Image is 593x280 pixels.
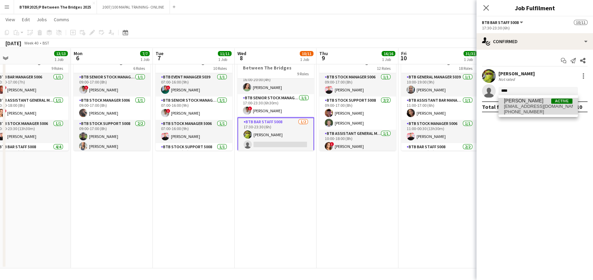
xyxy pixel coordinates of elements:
[319,130,396,153] app-card-role: BTB Assistant General Manager 50061/110:00-18:00 (8h)![PERSON_NAME]
[34,15,50,24] a: Jobs
[23,40,40,46] span: Week 40
[97,0,170,14] button: 2007/100 MAPAL TRAINING- ONLINE
[14,0,97,14] button: BTBR2025/P Between The Bridges 2025
[3,15,18,24] a: View
[401,120,478,143] app-card-role: BTB Stock Manager 50061/111:00-00:30 (13h30m)[PERSON_NAME]
[237,117,314,152] app-card-role: BTB Bar Staff 50081/217:30-23:30 (6h)[PERSON_NAME]
[498,77,516,82] div: Not rated
[5,40,21,47] div: [DATE]
[237,65,314,71] h3: Between The Bridges
[498,71,535,77] div: [PERSON_NAME]
[319,97,396,130] app-card-role: BTB Stock support 50082/209:00-17:00 (8h)[PERSON_NAME][PERSON_NAME]
[237,94,314,117] app-card-role: BTB Senior Stock Manager 50061/117:00-23:30 (6h30m)![PERSON_NAME]
[51,66,63,71] span: 9 Roles
[401,73,478,97] app-card-role: BTB General Manager 50391/110:00-19:00 (9h)[PERSON_NAME]
[37,16,47,23] span: Jobs
[156,143,232,166] app-card-role: BTB Stock support 50081/107:00-16:00 (9h)
[504,109,572,115] span: +447903291659
[73,54,83,62] span: 6
[482,20,524,25] button: BTB Bar Staff 5008
[213,66,227,71] span: 10 Roles
[318,54,328,62] span: 9
[54,57,67,62] div: 1 Job
[74,50,83,56] span: Mon
[51,15,72,24] a: Comms
[140,57,149,62] div: 1 Job
[156,50,163,56] span: Tue
[237,71,314,94] app-card-role: BTB Bar Staff 50081/116:00-20:00 (4h)[PERSON_NAME]
[464,51,477,56] span: 31/31
[218,51,232,56] span: 11/11
[133,66,145,71] span: 6 Roles
[74,49,150,151] app-job-card: 09:00-18:00 (9h)7/7Between The Bridges6 RolesBTB Senior Stock Manager 50061/109:00-17:00 (8h)![PE...
[459,66,472,71] span: 18 Roles
[300,51,313,56] span: 10/11
[504,104,572,109] span: eviedance04@icloud.com
[156,73,232,97] app-card-role: BTB Event Manager 50391/107:00-16:00 (9h)![PERSON_NAME]
[19,15,33,24] a: Edit
[237,50,246,56] span: Wed
[401,49,478,151] app-job-card: 10:00-00:30 (14h30m) (Sat)31/31Between The Bridges18 RolesBTB General Manager 50391/110:00-19:00 ...
[551,99,572,104] span: Active
[382,57,395,62] div: 1 Job
[482,25,588,30] div: 17:30-23:30 (6h)
[504,98,543,104] span: Evie Woolley
[54,16,69,23] span: Comms
[74,120,150,153] app-card-role: BTB Stock support 50082/209:00-17:00 (8h)[PERSON_NAME][PERSON_NAME]
[319,73,396,97] app-card-role: BTB Stock Manager 50061/109:00-17:00 (8h)[PERSON_NAME]
[482,20,519,25] span: BTB Bar Staff 5008
[74,73,150,97] app-card-role: BTB Senior Stock Manager 50061/109:00-17:00 (8h)![PERSON_NAME]
[22,16,30,23] span: Edit
[2,86,7,90] span: !
[477,3,593,12] h3: Job Fulfilment
[236,54,246,62] span: 8
[156,49,232,151] app-job-card: 07:00-23:30 (16h30m)11/11Between The Bridges10 RolesBTB Event Manager 50391/107:00-16:00 (9h)![PE...
[42,40,49,46] div: BST
[401,143,478,176] app-card-role: BTB Bar Staff 50082/211:30-17:30 (6h)
[330,142,334,146] span: !
[166,109,170,113] span: !
[84,86,88,90] span: !
[319,49,396,151] app-job-card: 09:00-23:30 (14h30m)16/16Between The Bridges12 RolesBTB Stock Manager 50061/109:00-17:00 (8h)[PER...
[5,16,15,23] span: View
[140,51,150,56] span: 7/7
[297,71,309,76] span: 9 Roles
[300,57,313,62] div: 1 Job
[156,120,232,143] app-card-role: BTB Stock Manager 50061/107:00-16:00 (9h)[PERSON_NAME]
[319,50,328,56] span: Thu
[382,51,395,56] span: 16/16
[54,51,68,56] span: 13/13
[237,49,314,151] app-job-card: Updated10:00-23:30 (13h30m)10/11Between The Bridges9 RolesBTB General Manager 50391/115:00-23:30 ...
[156,97,232,120] app-card-role: BTB Senior Stock Manager 50061/107:00-16:00 (9h)![PERSON_NAME]
[401,50,407,56] span: Fri
[400,54,407,62] span: 10
[482,103,505,110] div: Total fee
[401,97,478,120] app-card-role: BTB Assistant Bar Manager 50061/111:00-17:00 (6h)[PERSON_NAME]
[74,97,150,120] app-card-role: BTB Stock Manager 50061/109:00-17:00 (8h)[PERSON_NAME]
[166,86,170,90] span: !
[248,106,252,111] span: !
[574,20,588,25] span: 10/11
[2,109,7,113] span: !
[464,57,477,62] div: 1 Job
[477,33,593,50] div: Confirmed
[155,54,163,62] span: 7
[377,66,391,71] span: 12 Roles
[218,57,231,62] div: 1 Job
